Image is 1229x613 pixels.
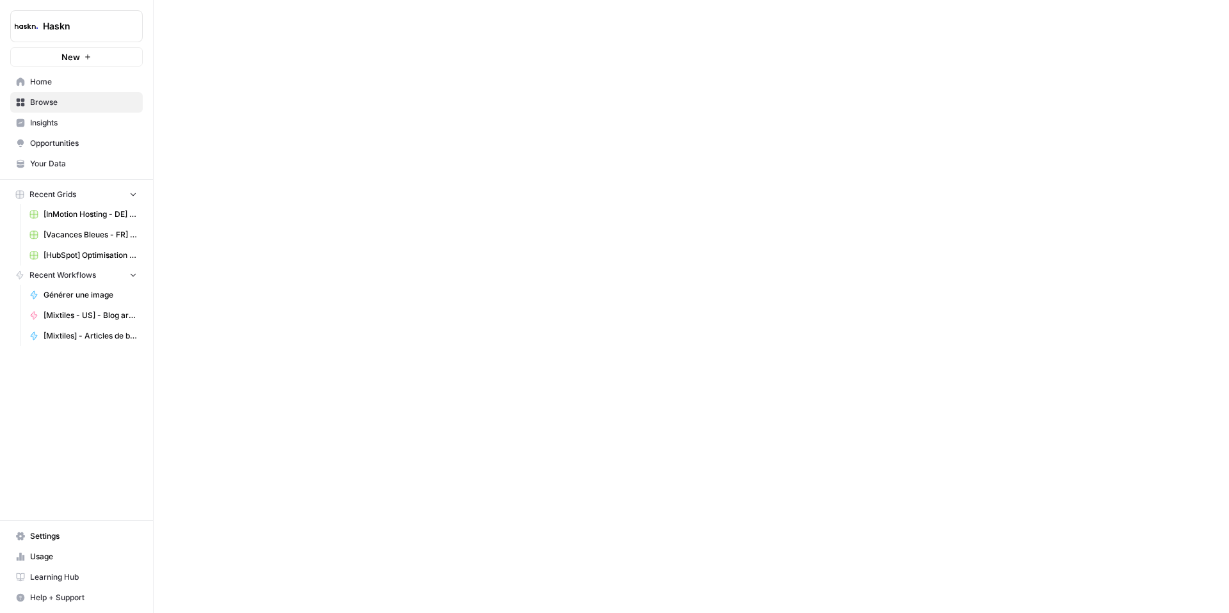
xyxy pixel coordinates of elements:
[10,587,143,608] button: Help + Support
[15,15,38,38] img: Haskn Logo
[44,229,137,241] span: [Vacances Bleues - FR] Pages refonte sites hôtels - [GEOGRAPHIC_DATA]
[10,72,143,92] a: Home
[44,289,137,301] span: Générer une image
[24,305,143,326] a: [Mixtiles - US] - Blog articles
[29,269,96,281] span: Recent Workflows
[24,204,143,225] a: [InMotion Hosting - DE] - article de blog 2000 mots
[44,330,137,342] span: [Mixtiles] - Articles de blog
[30,97,137,108] span: Browse
[30,158,137,170] span: Your Data
[30,138,137,149] span: Opportunities
[24,326,143,346] a: [Mixtiles] - Articles de blog
[43,20,120,33] span: Haskn
[10,154,143,174] a: Your Data
[30,76,137,88] span: Home
[10,546,143,567] a: Usage
[61,51,80,63] span: New
[30,571,137,583] span: Learning Hub
[10,133,143,154] a: Opportunities
[10,47,143,67] button: New
[30,592,137,603] span: Help + Support
[30,551,137,562] span: Usage
[10,10,143,42] button: Workspace: Haskn
[29,189,76,200] span: Recent Grids
[44,310,137,321] span: [Mixtiles - US] - Blog articles
[10,113,143,133] a: Insights
[44,250,137,261] span: [HubSpot] Optimisation - Articles de blog (V2) Grid
[44,209,137,220] span: [InMotion Hosting - DE] - article de blog 2000 mots
[30,117,137,129] span: Insights
[30,530,137,542] span: Settings
[10,92,143,113] a: Browse
[10,266,143,285] button: Recent Workflows
[24,245,143,266] a: [HubSpot] Optimisation - Articles de blog (V2) Grid
[10,185,143,204] button: Recent Grids
[10,526,143,546] a: Settings
[10,567,143,587] a: Learning Hub
[24,225,143,245] a: [Vacances Bleues - FR] Pages refonte sites hôtels - [GEOGRAPHIC_DATA]
[24,285,143,305] a: Générer une image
